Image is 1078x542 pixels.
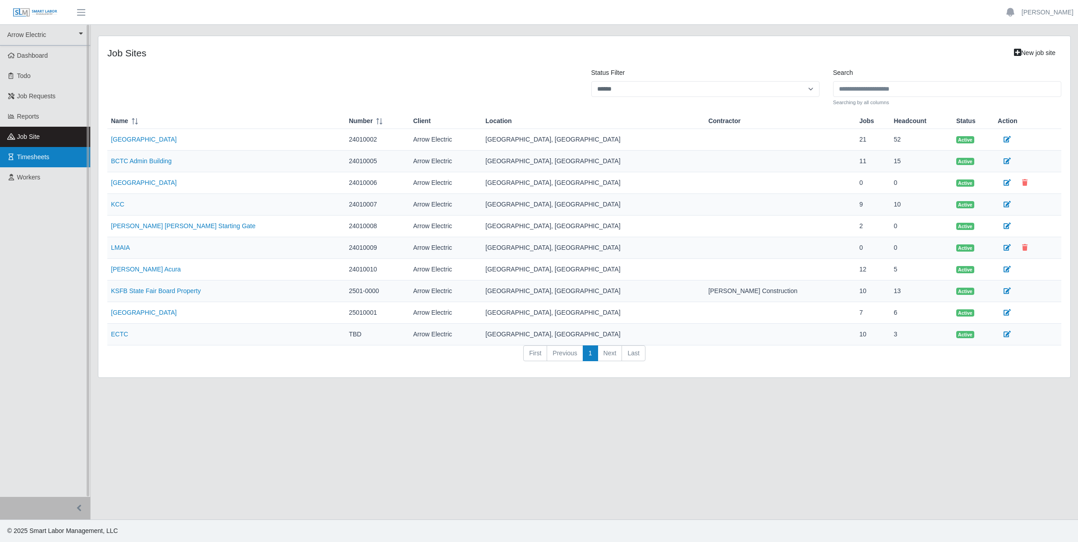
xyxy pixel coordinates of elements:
span: Jobs [859,116,874,126]
span: Contractor [708,116,741,126]
a: KSFB State Fair Board Property [111,287,201,294]
td: Arrow Electric [410,237,482,259]
span: Timesheets [17,153,50,161]
td: 7 [856,302,890,324]
span: Workers [17,174,41,181]
label: Status Filter [591,68,625,78]
td: [GEOGRAPHIC_DATA], [GEOGRAPHIC_DATA] [482,259,705,280]
span: Client [413,116,431,126]
a: [PERSON_NAME] [1022,8,1073,17]
small: Searching by all columns [833,99,1061,106]
td: 52 [890,129,952,151]
a: [PERSON_NAME] [PERSON_NAME] Starting Gate [111,222,256,230]
td: 24010009 [345,237,409,259]
span: Reports [17,113,39,120]
span: Active [956,244,974,252]
a: ECTC [111,331,128,338]
td: 13 [890,280,952,302]
td: Arrow Electric [410,259,482,280]
td: [GEOGRAPHIC_DATA], [GEOGRAPHIC_DATA] [482,324,705,345]
td: 24010006 [345,172,409,194]
img: SLM Logo [13,8,58,18]
td: [GEOGRAPHIC_DATA], [GEOGRAPHIC_DATA] [482,194,705,216]
a: [GEOGRAPHIC_DATA] [111,136,177,143]
span: Job Requests [17,92,56,100]
td: 24010002 [345,129,409,151]
span: Location [485,116,511,126]
td: 25010001 [345,302,409,324]
a: 1 [583,345,598,362]
td: Arrow Electric [410,324,482,345]
span: Headcount [894,116,926,126]
td: [GEOGRAPHIC_DATA], [GEOGRAPHIC_DATA] [482,237,705,259]
td: 2501-0000 [345,280,409,302]
td: 0 [890,172,952,194]
td: 5 [890,259,952,280]
nav: pagination [107,345,1061,369]
td: [GEOGRAPHIC_DATA], [GEOGRAPHIC_DATA] [482,280,705,302]
span: Action [998,116,1018,126]
td: Arrow Electric [410,194,482,216]
h4: job sites [107,47,820,59]
span: Active [956,201,974,208]
td: 15 [890,151,952,172]
td: Arrow Electric [410,172,482,194]
a: [GEOGRAPHIC_DATA] [111,179,177,186]
span: Todo [17,72,31,79]
td: [GEOGRAPHIC_DATA], [GEOGRAPHIC_DATA] [482,129,705,151]
td: Arrow Electric [410,151,482,172]
span: Active [956,266,974,273]
span: Active [956,309,974,317]
a: LMAIA [111,244,130,251]
span: Active [956,179,974,187]
td: 24010005 [345,151,409,172]
label: Search [833,68,853,78]
a: BCTC Admin Building [111,157,172,165]
span: Name [111,116,128,126]
td: 21 [856,129,890,151]
td: 10 [856,280,890,302]
a: KCC [111,201,124,208]
span: Status [956,116,976,126]
span: © 2025 Smart Labor Management, LLC [7,527,118,534]
td: [GEOGRAPHIC_DATA], [GEOGRAPHIC_DATA] [482,151,705,172]
td: 10 [890,194,952,216]
td: 0 [856,172,890,194]
td: [GEOGRAPHIC_DATA], [GEOGRAPHIC_DATA] [482,302,705,324]
td: 24010010 [345,259,409,280]
td: TBD [345,324,409,345]
td: 2 [856,216,890,237]
span: Number [349,116,373,126]
td: Arrow Electric [410,280,482,302]
td: 6 [890,302,952,324]
a: [GEOGRAPHIC_DATA] [111,309,177,316]
td: 0 [890,216,952,237]
span: Active [956,136,974,143]
td: 11 [856,151,890,172]
td: [PERSON_NAME] Construction [705,280,856,302]
td: 24010008 [345,216,409,237]
td: Arrow Electric [410,216,482,237]
span: Dashboard [17,52,48,59]
a: New job site [1008,45,1061,61]
td: 0 [890,237,952,259]
td: Arrow Electric [410,129,482,151]
a: [PERSON_NAME] Acura [111,266,181,273]
td: 3 [890,324,952,345]
td: 10 [856,324,890,345]
td: 0 [856,237,890,259]
span: Active [956,158,974,165]
td: 9 [856,194,890,216]
td: [GEOGRAPHIC_DATA], [GEOGRAPHIC_DATA] [482,216,705,237]
span: Active [956,288,974,295]
span: Active [956,331,974,338]
td: Arrow Electric [410,302,482,324]
td: 12 [856,259,890,280]
td: 24010007 [345,194,409,216]
span: job site [17,133,40,140]
span: Active [956,223,974,230]
td: [GEOGRAPHIC_DATA], [GEOGRAPHIC_DATA] [482,172,705,194]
